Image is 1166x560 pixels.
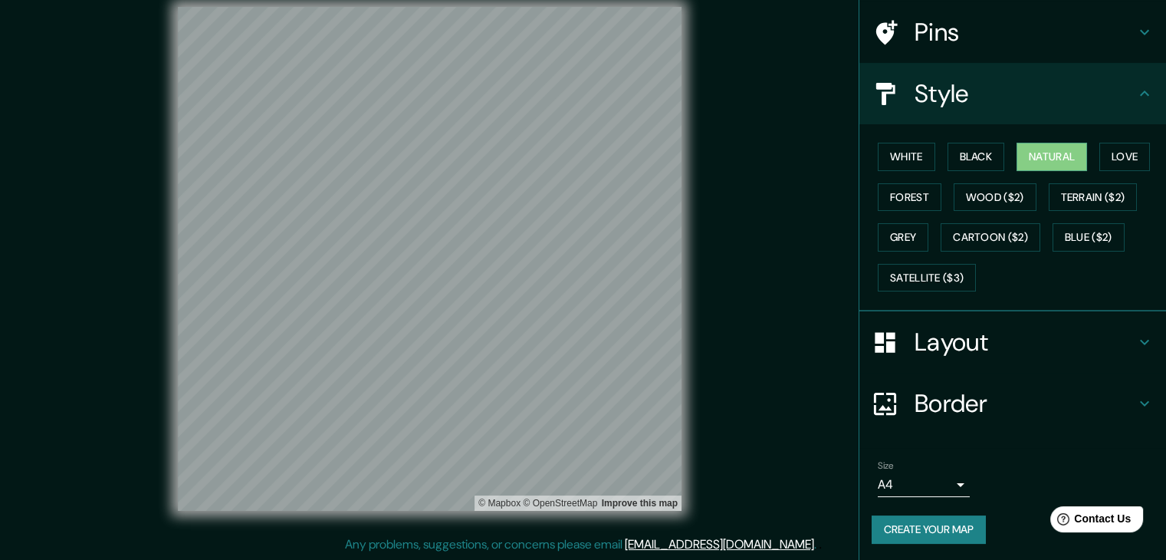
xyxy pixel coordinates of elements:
button: Grey [878,223,928,252]
h4: Pins [915,17,1135,48]
h4: Layout [915,327,1135,357]
div: A4 [878,473,970,497]
button: Love [1099,143,1150,171]
div: Pins [859,2,1166,63]
label: Size [878,460,894,473]
canvas: Map [178,7,682,511]
a: Map feedback [602,498,678,509]
p: Any problems, suggestions, or concerns please email . [345,535,816,554]
div: Border [859,373,1166,434]
button: Forest [878,183,941,212]
button: Satellite ($3) [878,264,976,292]
div: Style [859,63,1166,124]
button: Blue ($2) [1053,223,1125,252]
a: OpenStreetMap [523,498,597,509]
button: Cartoon ($2) [941,223,1040,252]
button: Natural [1017,143,1087,171]
button: Black [948,143,1005,171]
div: Layout [859,311,1166,373]
a: Mapbox [478,498,521,509]
button: Terrain ($2) [1049,183,1138,212]
h4: Border [915,388,1135,419]
iframe: Help widget launcher [1030,500,1149,543]
button: Wood ($2) [954,183,1036,212]
a: [EMAIL_ADDRESS][DOMAIN_NAME] [625,536,814,552]
div: . [816,535,819,554]
div: . [819,535,822,554]
button: Create your map [872,516,986,544]
h4: Style [915,78,1135,109]
button: White [878,143,935,171]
